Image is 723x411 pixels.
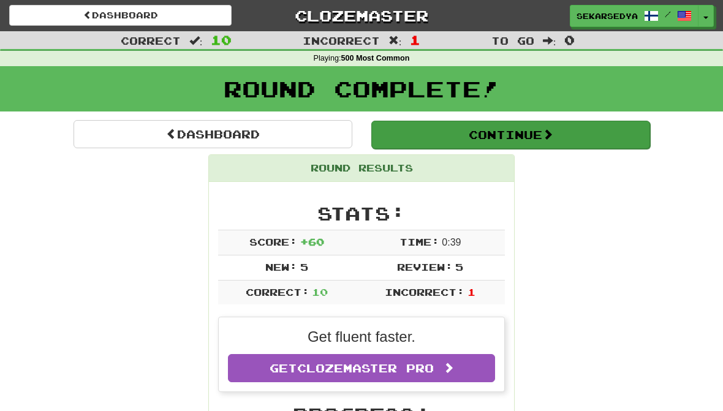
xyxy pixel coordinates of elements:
h1: Round Complete! [4,77,719,101]
span: Incorrect: [385,286,464,298]
p: Get fluent faster. [228,326,495,347]
a: GetClozemaster Pro [228,354,495,382]
span: / [665,10,671,18]
span: Time: [399,236,439,247]
span: 5 [455,261,463,273]
h2: Stats: [218,203,505,224]
span: 5 [300,261,308,273]
a: sekarsedya / [570,5,698,27]
span: Incorrect [303,34,380,47]
div: Round Results [209,155,514,182]
span: 1 [467,286,475,298]
span: 10 [312,286,328,298]
strong: 500 Most Common [341,54,409,62]
span: Clozemaster Pro [297,361,434,375]
span: Correct: [246,286,309,298]
span: + 60 [300,236,324,247]
span: Score: [249,236,297,247]
a: Dashboard [9,5,232,26]
a: Clozemaster [250,5,472,26]
span: Review: [397,261,453,273]
span: sekarsedya [577,10,638,21]
span: 10 [211,32,232,47]
span: Correct [121,34,181,47]
span: To go [491,34,534,47]
span: New: [265,261,297,273]
span: 0 [564,32,575,47]
span: 1 [410,32,420,47]
span: : [189,36,203,46]
span: 0 : 39 [442,237,461,247]
span: : [388,36,402,46]
a: Dashboard [74,120,352,148]
button: Continue [371,121,650,149]
span: : [543,36,556,46]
